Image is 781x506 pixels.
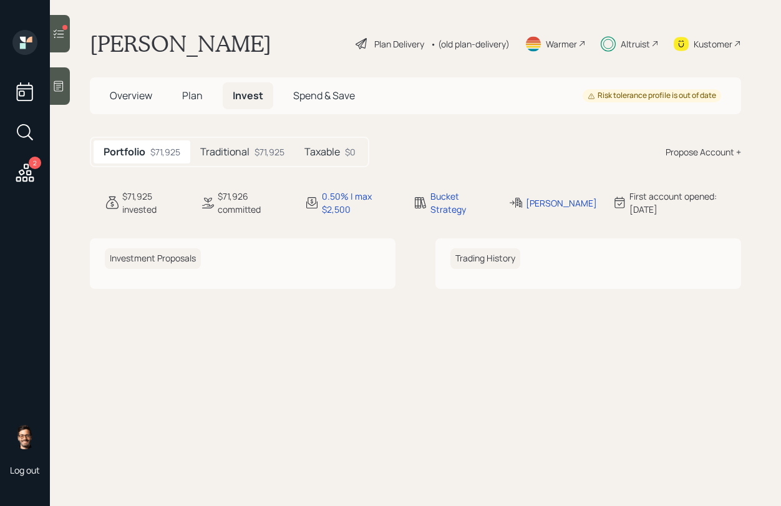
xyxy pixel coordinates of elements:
[233,89,263,102] span: Invest
[110,89,152,102] span: Overview
[10,464,40,476] div: Log out
[666,145,741,158] div: Propose Account +
[255,145,284,158] div: $71,925
[430,190,493,216] div: Bucket Strategy
[122,190,185,216] div: $71,925 invested
[546,37,577,51] div: Warmer
[430,37,510,51] div: • (old plan-delivery)
[29,157,41,169] div: 2
[694,37,732,51] div: Kustomer
[629,190,741,216] div: First account opened: [DATE]
[588,90,716,101] div: Risk tolerance profile is out of date
[345,145,356,158] div: $0
[12,424,37,449] img: sami-boghos-headshot.png
[90,30,271,57] h1: [PERSON_NAME]
[200,146,250,158] h5: Traditional
[374,37,424,51] div: Plan Delivery
[304,146,340,158] h5: Taxable
[322,190,399,216] div: 0.50% | max $2,500
[182,89,203,102] span: Plan
[621,37,650,51] div: Altruist
[450,248,520,269] h6: Trading History
[105,248,201,269] h6: Investment Proposals
[104,146,145,158] h5: Portfolio
[218,190,289,216] div: $71,926 committed
[526,197,597,210] div: [PERSON_NAME]
[150,145,180,158] div: $71,925
[293,89,355,102] span: Spend & Save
